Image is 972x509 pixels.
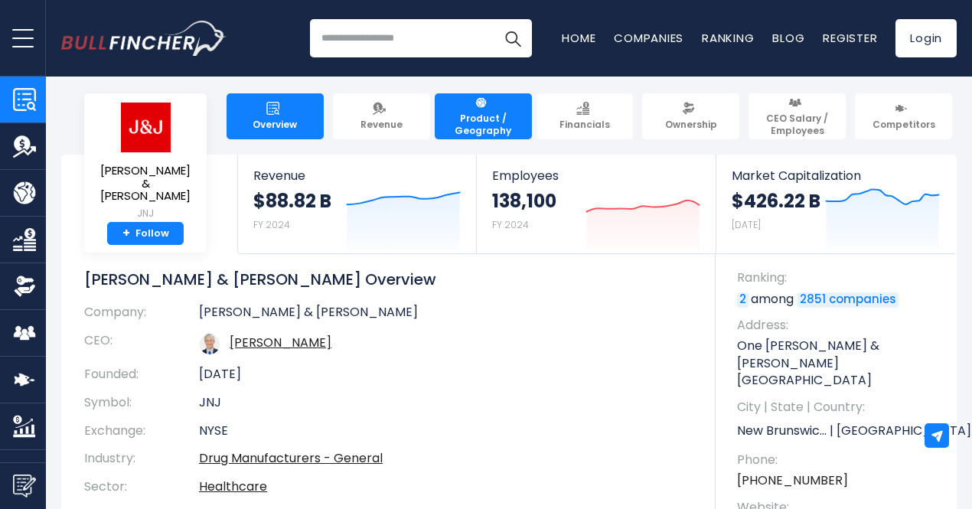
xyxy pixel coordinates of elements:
[199,361,693,389] td: [DATE]
[492,218,529,231] small: FY 2024
[84,361,199,389] th: Founded:
[737,338,941,389] p: One [PERSON_NAME] & [PERSON_NAME][GEOGRAPHIC_DATA]
[84,305,199,327] th: Company:
[702,30,754,46] a: Ranking
[122,227,130,240] strong: +
[755,113,839,136] span: CEO Salary / Employees
[749,93,846,139] a: CEO Salary / Employees
[253,119,297,131] span: Overview
[107,222,184,246] a: +Follow
[84,473,199,501] th: Sector:
[96,101,195,222] a: [PERSON_NAME] & [PERSON_NAME] JNJ
[61,21,227,56] img: Bullfincher logo
[772,30,804,46] a: Blog
[477,155,715,253] a: Employees 138,100 FY 2024
[253,218,290,231] small: FY 2024
[13,275,36,298] img: Ownership
[537,93,634,139] a: Financials
[96,165,194,203] span: [PERSON_NAME] & [PERSON_NAME]
[360,119,403,131] span: Revenue
[199,305,693,327] td: [PERSON_NAME] & [PERSON_NAME]
[855,93,952,139] a: Competitors
[238,155,476,253] a: Revenue $88.82 B FY 2024
[253,189,331,213] strong: $88.82 B
[435,93,532,139] a: Product / Geography
[737,269,941,286] span: Ranking:
[230,334,331,351] a: ceo
[562,30,595,46] a: Home
[823,30,877,46] a: Register
[199,478,267,495] a: Healthcare
[614,30,683,46] a: Companies
[665,119,717,131] span: Ownership
[61,21,226,56] a: Go to homepage
[199,389,693,417] td: JNJ
[797,292,899,308] a: 2851 companies
[492,168,700,183] span: Employees
[84,445,199,473] th: Industry:
[716,155,955,253] a: Market Capitalization $426.22 B [DATE]
[96,207,194,220] small: JNJ
[737,399,941,416] span: City | State | Country:
[253,168,461,183] span: Revenue
[642,93,739,139] a: Ownership
[895,19,957,57] a: Login
[492,189,556,213] strong: 138,100
[84,389,199,417] th: Symbol:
[199,449,383,467] a: Drug Manufacturers - General
[199,333,220,354] img: joaquin-duato.jpg
[737,419,941,442] p: New Brunswic... | [GEOGRAPHIC_DATA] | US
[84,417,199,445] th: Exchange:
[732,168,940,183] span: Market Capitalization
[227,93,324,139] a: Overview
[494,19,532,57] button: Search
[732,189,820,213] strong: $426.22 B
[84,269,693,289] h1: [PERSON_NAME] & [PERSON_NAME] Overview
[873,119,935,131] span: Competitors
[737,317,941,334] span: Address:
[732,218,761,231] small: [DATE]
[737,291,941,308] p: among
[84,327,199,361] th: CEO:
[559,119,610,131] span: Financials
[737,292,749,308] a: 2
[442,113,525,136] span: Product / Geography
[737,472,848,489] a: [PHONE_NUMBER]
[737,452,941,468] span: Phone:
[199,417,693,445] td: NYSE
[333,93,430,139] a: Revenue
